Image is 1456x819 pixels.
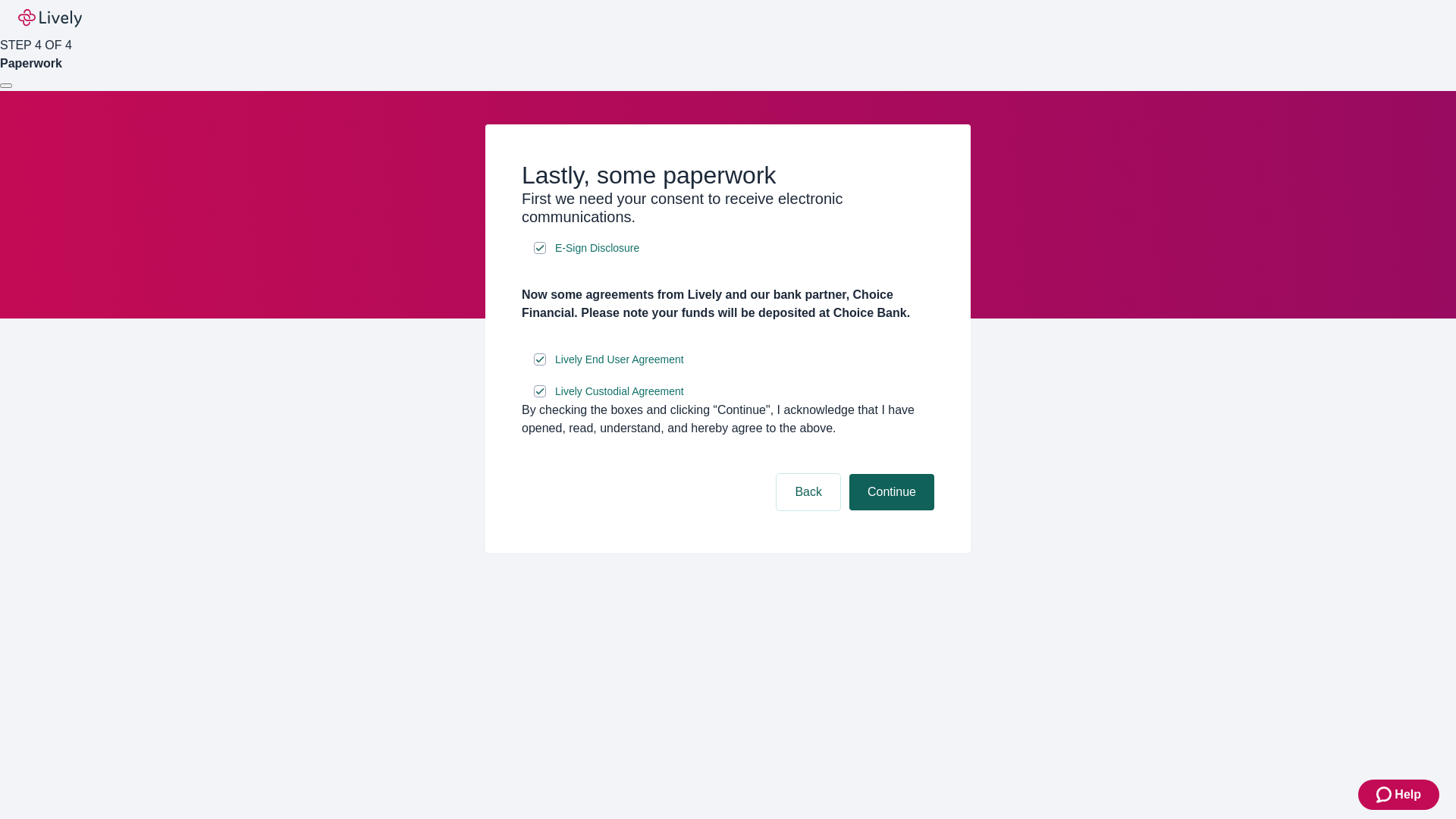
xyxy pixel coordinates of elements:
span: Help [1395,786,1421,804]
a: e-sign disclosure document [552,239,642,258]
h4: Now some agreements from Lively and our bank partner, Choice Financial. Please note your funds wi... [522,286,934,322]
h2: Lastly, some paperwork [522,161,934,190]
a: e-sign disclosure document [552,382,687,401]
span: E-Sign Disclosure [555,240,639,256]
img: Lively [18,9,82,27]
span: Lively End User Agreement [555,352,684,368]
button: Continue [849,474,934,510]
span: Lively Custodial Agreement [555,384,684,400]
button: Zendesk support iconHelp [1358,780,1439,810]
a: e-sign disclosure document [552,350,687,369]
h3: First we need your consent to receive electronic communications. [522,190,934,226]
div: By checking the boxes and clicking “Continue", I acknowledge that I have opened, read, understand... [522,401,934,438]
svg: Zendesk support icon [1376,786,1395,804]
button: Back [777,474,840,510]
